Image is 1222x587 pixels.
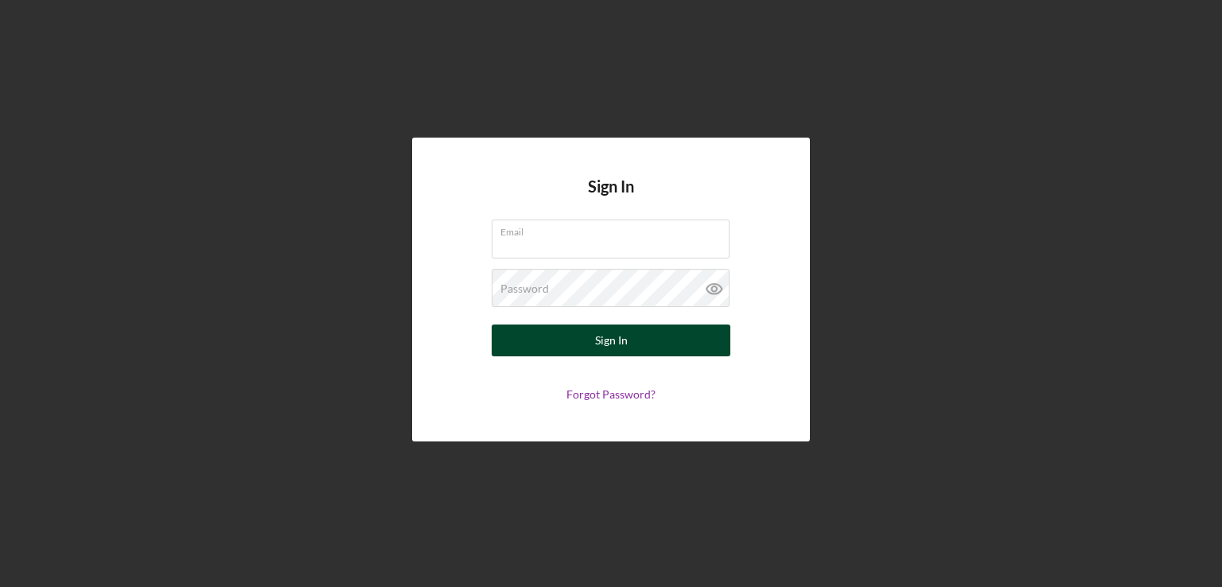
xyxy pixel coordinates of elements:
[500,220,730,238] label: Email
[588,177,634,220] h4: Sign In
[492,325,730,356] button: Sign In
[500,282,549,295] label: Password
[566,387,656,401] a: Forgot Password?
[595,325,628,356] div: Sign In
